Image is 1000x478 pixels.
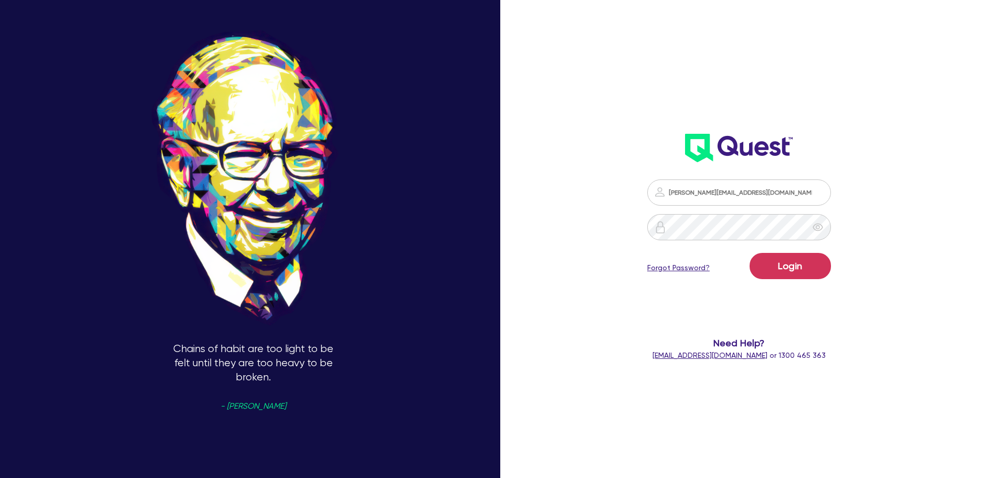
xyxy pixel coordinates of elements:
img: icon-password [654,186,666,198]
img: icon-password [654,221,667,233]
input: Email address [647,179,831,206]
span: - [PERSON_NAME] [220,402,286,410]
span: eye [813,222,823,232]
a: [EMAIL_ADDRESS][DOMAIN_NAME] [652,351,767,359]
span: or 1300 465 363 [652,351,826,359]
img: wH2k97JdezQIQAAAABJRU5ErkJggg== [685,134,793,162]
span: Need Help? [605,336,873,350]
a: Forgot Password? [647,262,710,273]
button: Login [750,253,831,279]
